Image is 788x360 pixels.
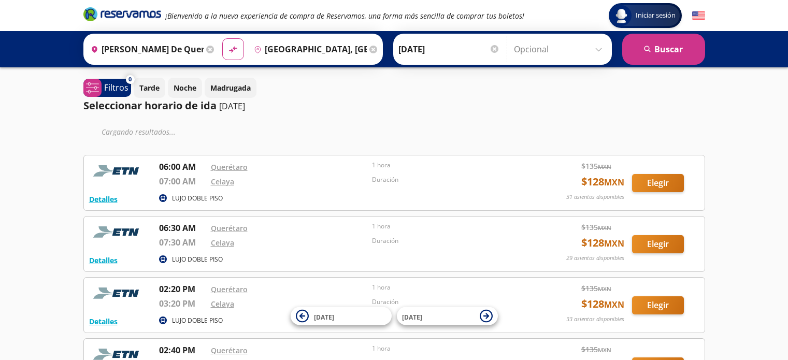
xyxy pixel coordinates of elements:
[372,222,528,231] p: 1 hora
[372,283,528,292] p: 1 hora
[89,283,146,304] img: RESERVAMOS
[692,9,705,22] button: English
[210,82,251,93] p: Madrugada
[134,78,165,98] button: Tarde
[89,222,146,242] img: RESERVAMOS
[566,315,624,324] p: 33 asientos disponibles
[205,78,256,98] button: Madrugada
[581,296,624,312] span: $ 128
[89,255,118,266] button: Detalles
[566,254,624,263] p: 29 asientos disponibles
[102,127,176,137] em: Cargando resultados ...
[128,75,132,84] span: 0
[598,163,611,170] small: MXN
[165,11,524,21] em: ¡Bienvenido a la nueva experiencia de compra de Reservamos, una forma más sencilla de comprar tus...
[632,296,684,314] button: Elegir
[211,223,248,233] a: Querétaro
[172,194,223,203] p: LUJO DOBLE PISO
[291,307,392,325] button: [DATE]
[174,82,196,93] p: Noche
[604,238,624,249] small: MXN
[397,307,498,325] button: [DATE]
[139,82,160,93] p: Tarde
[632,174,684,192] button: Elegir
[172,255,223,264] p: LUJO DOBLE PISO
[83,6,161,22] i: Brand Logo
[159,297,206,310] p: 03:20 PM
[398,36,500,62] input: Elegir Fecha
[211,299,234,309] a: Celaya
[372,175,528,184] p: Duración
[211,284,248,294] a: Querétaro
[211,238,234,248] a: Celaya
[581,344,611,355] span: $ 135
[168,78,202,98] button: Noche
[83,79,131,97] button: 0Filtros
[598,224,611,232] small: MXN
[89,161,146,181] img: RESERVAMOS
[581,235,624,251] span: $ 128
[581,161,611,171] span: $ 135
[172,316,223,325] p: LUJO DOBLE PISO
[314,312,334,321] span: [DATE]
[83,98,217,113] p: Seleccionar horario de ida
[250,36,367,62] input: Buscar Destino
[402,312,422,321] span: [DATE]
[219,100,245,112] p: [DATE]
[622,34,705,65] button: Buscar
[598,346,611,354] small: MXN
[372,236,528,246] p: Duración
[211,162,248,172] a: Querétaro
[566,193,624,201] p: 31 asientos disponibles
[87,36,204,62] input: Buscar Origen
[514,36,607,62] input: Opcional
[632,10,680,21] span: Iniciar sesión
[89,316,118,327] button: Detalles
[632,235,684,253] button: Elegir
[372,161,528,170] p: 1 hora
[598,285,611,293] small: MXN
[581,174,624,190] span: $ 128
[581,222,611,233] span: $ 135
[159,283,206,295] p: 02:20 PM
[159,222,206,234] p: 06:30 AM
[159,344,206,356] p: 02:40 PM
[159,175,206,188] p: 07:00 AM
[159,236,206,249] p: 07:30 AM
[581,283,611,294] span: $ 135
[104,81,128,94] p: Filtros
[372,297,528,307] p: Duración
[89,194,118,205] button: Detalles
[604,177,624,188] small: MXN
[372,344,528,353] p: 1 hora
[604,299,624,310] small: MXN
[211,345,248,355] a: Querétaro
[159,161,206,173] p: 06:00 AM
[83,6,161,25] a: Brand Logo
[211,177,234,186] a: Celaya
